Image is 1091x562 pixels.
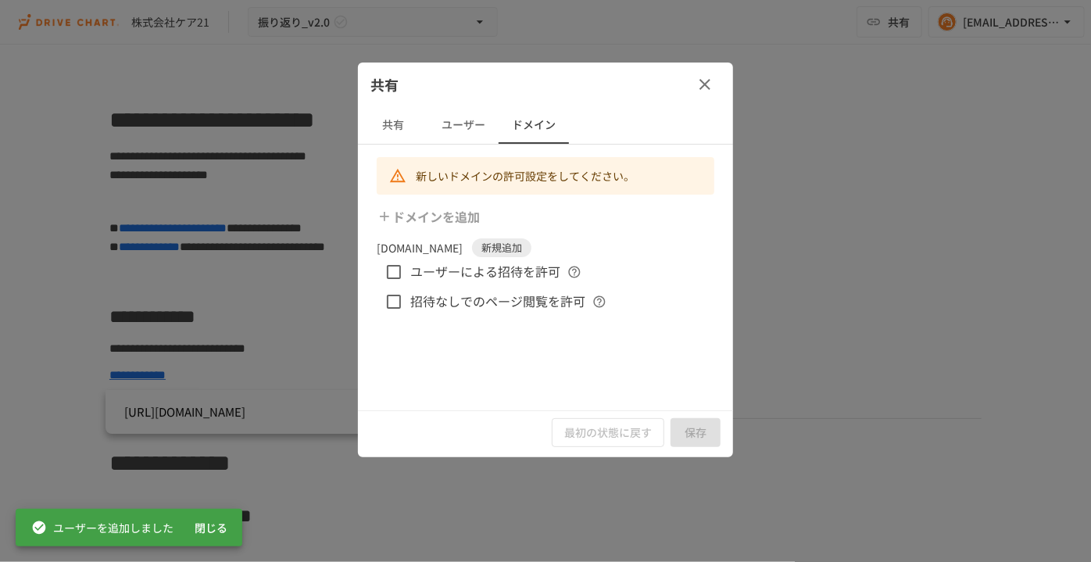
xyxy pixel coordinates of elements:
button: ドメイン [499,106,569,144]
p: [DOMAIN_NAME] [377,239,463,256]
button: ドメインを追加 [374,201,486,232]
button: ユーザー [428,106,499,144]
span: 新規追加 [472,240,531,256]
button: 共有 [358,106,428,144]
div: 共有 [358,63,733,106]
div: ユーザーを追加しました [31,514,173,542]
span: 招待なしでのページ閲覧を許可 [410,292,585,312]
button: 閉じる [186,514,236,542]
span: ユーザーによる招待を許可 [410,262,560,282]
div: 新しいドメインの許可設定をしてください。 [416,162,635,190]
